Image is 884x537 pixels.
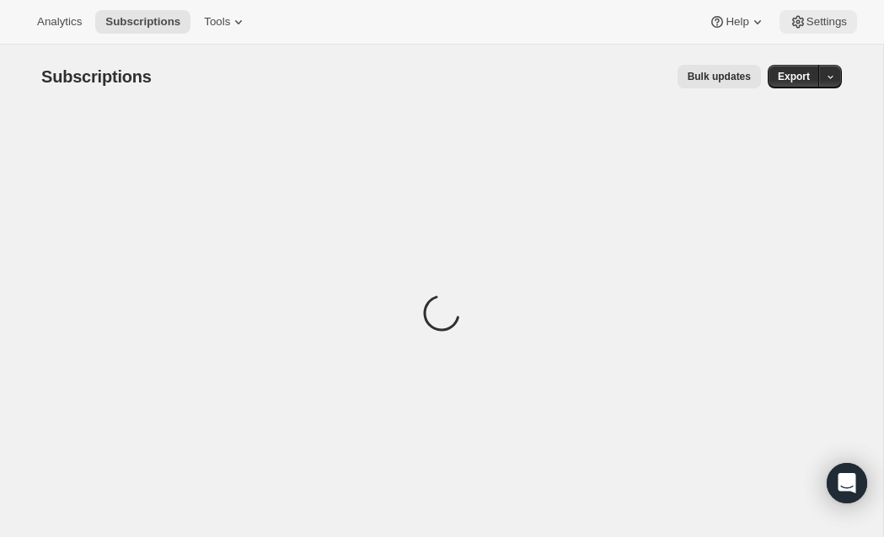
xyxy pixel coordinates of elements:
span: Help [726,15,748,29]
button: Export [768,65,820,88]
span: Settings [806,15,847,29]
button: Help [699,10,775,34]
button: Analytics [27,10,92,34]
span: Analytics [37,15,82,29]
div: Open Intercom Messenger [827,463,867,503]
span: Subscriptions [41,67,152,86]
span: Tools [204,15,230,29]
button: Subscriptions [95,10,190,34]
button: Tools [194,10,257,34]
span: Bulk updates [688,70,751,83]
button: Settings [780,10,857,34]
span: Export [778,70,810,83]
span: Subscriptions [105,15,180,29]
button: Bulk updates [678,65,761,88]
